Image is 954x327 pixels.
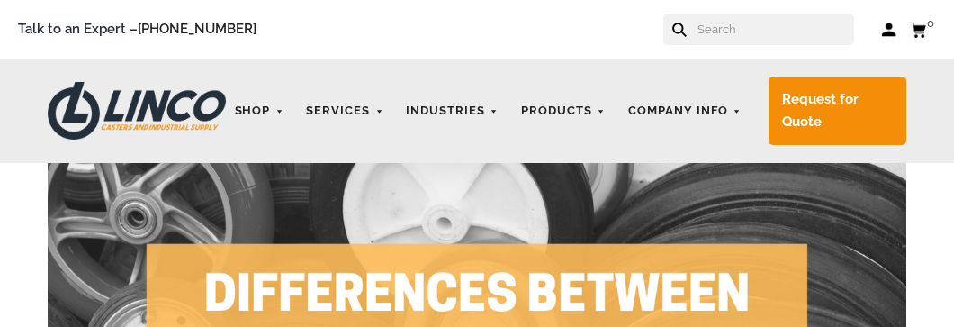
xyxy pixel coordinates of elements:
span: 0 [927,16,934,30]
span: Talk to an Expert – [18,18,256,41]
input: Search [696,14,854,45]
a: Services [297,94,392,129]
img: LINCO CASTERS & INDUSTRIAL SUPPLY [48,82,226,140]
a: Request for Quote [769,77,907,145]
a: 0 [910,18,936,41]
a: Industries [397,94,508,129]
a: Company Info [619,94,751,129]
a: Log in [881,21,896,39]
a: Products [512,94,615,129]
a: [PHONE_NUMBER] [138,21,256,37]
a: Shop [226,94,293,129]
